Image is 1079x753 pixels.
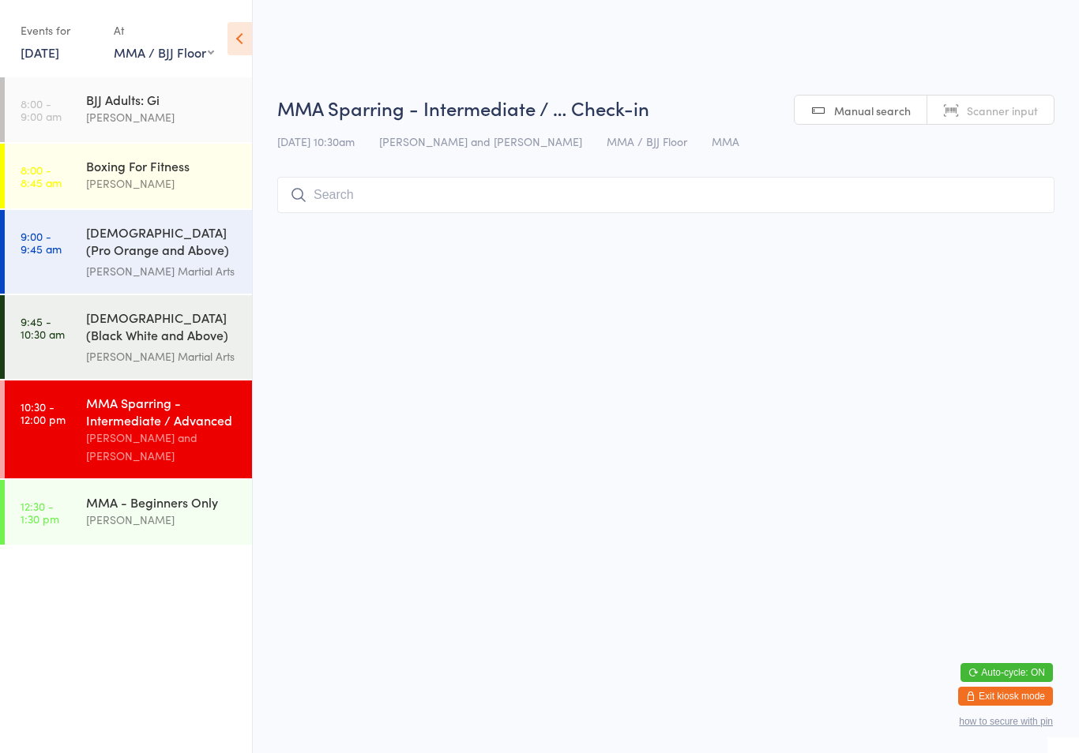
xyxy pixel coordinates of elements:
div: [PERSON_NAME] [86,108,239,126]
span: Scanner input [967,103,1038,118]
span: MMA / BJJ Floor [607,133,687,149]
input: Search [277,177,1055,213]
div: MMA - Beginners Only [86,493,239,511]
div: [DEMOGRAPHIC_DATA] (Black White and Above) Freestyle Martial ... [86,309,239,347]
div: [DEMOGRAPHIC_DATA] (Pro Orange and Above) Freestyle Martial Art... [86,223,239,262]
a: 9:45 -10:30 am[DEMOGRAPHIC_DATA] (Black White and Above) Freestyle Martial ...[PERSON_NAME] Marti... [5,295,252,379]
a: 9:00 -9:45 am[DEMOGRAPHIC_DATA] (Pro Orange and Above) Freestyle Martial Art...[PERSON_NAME] Mart... [5,210,252,294]
span: MMA [712,133,739,149]
time: 9:45 - 10:30 am [21,315,65,340]
div: BJJ Adults: Gi [86,91,239,108]
a: 8:00 -8:45 amBoxing For Fitness[PERSON_NAME] [5,144,252,208]
div: [PERSON_NAME] [86,174,239,193]
h2: MMA Sparring - Intermediate / … Check-in [277,95,1055,121]
div: [PERSON_NAME] and [PERSON_NAME] [86,429,239,465]
time: 8:00 - 8:45 am [21,163,62,189]
div: [PERSON_NAME] [86,511,239,529]
time: 9:00 - 9:45 am [21,230,62,255]
time: 8:00 - 9:00 am [21,97,62,122]
button: Auto-cycle: ON [961,663,1053,682]
div: MMA Sparring - Intermediate / Advanced [86,394,239,429]
time: 10:30 - 12:00 pm [21,400,66,425]
div: At [114,17,214,43]
a: 12:30 -1:30 pmMMA - Beginners Only[PERSON_NAME] [5,480,252,545]
a: 8:00 -9:00 amBJJ Adults: Gi[PERSON_NAME] [5,77,252,142]
a: [DATE] [21,43,59,61]
time: 12:30 - 1:30 pm [21,500,59,525]
div: Events for [21,17,98,43]
div: Boxing For Fitness [86,157,239,174]
span: [PERSON_NAME] and [PERSON_NAME] [379,133,582,149]
button: how to secure with pin [959,716,1053,727]
span: [DATE] 10:30am [277,133,355,149]
div: [PERSON_NAME] Martial Arts [86,262,239,280]
div: MMA / BJJ Floor [114,43,214,61]
a: 10:30 -12:00 pmMMA Sparring - Intermediate / Advanced[PERSON_NAME] and [PERSON_NAME] [5,380,252,478]
div: [PERSON_NAME] Martial Arts [86,347,239,365]
span: Manual search [834,103,911,118]
button: Exit kiosk mode [958,687,1053,706]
